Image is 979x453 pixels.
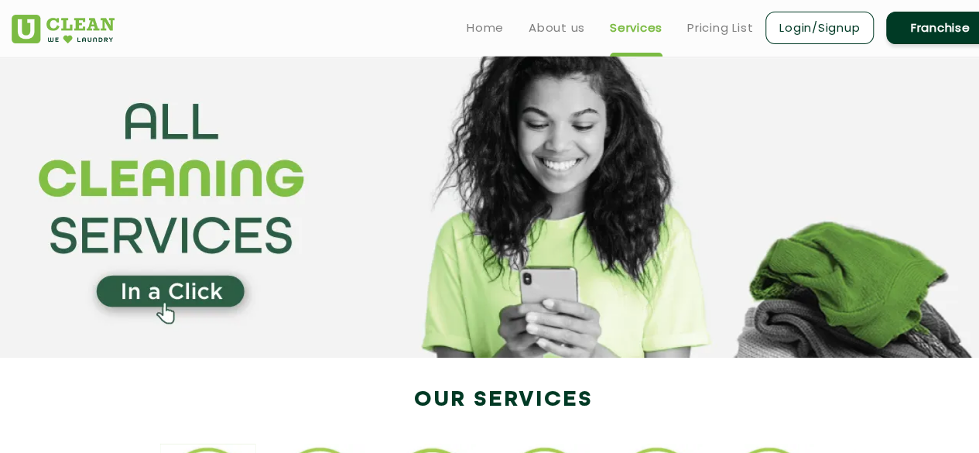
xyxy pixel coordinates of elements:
[12,15,115,43] img: UClean Laundry and Dry Cleaning
[529,19,585,37] a: About us
[467,19,504,37] a: Home
[687,19,753,37] a: Pricing List
[610,19,662,37] a: Services
[765,12,874,44] a: Login/Signup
